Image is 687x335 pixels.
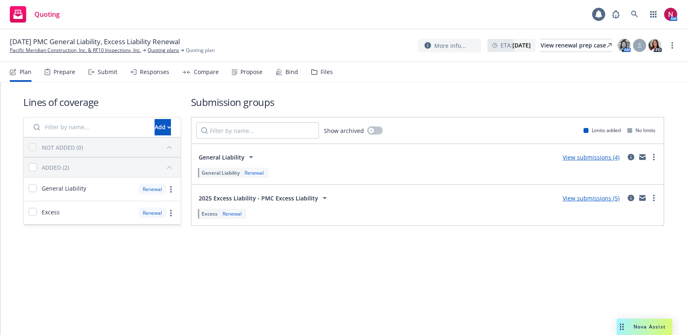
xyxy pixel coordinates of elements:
a: Quoting [7,3,63,26]
div: Drag to move [617,319,627,335]
span: More info... [434,41,466,50]
a: mail [638,193,647,203]
button: 2025 Excess Liability - PMC Excess Liability [196,190,332,206]
span: [DATE] PMC General Liability, Excess Liability Renewal [10,37,180,47]
div: Prepare [54,69,75,75]
button: General Liability [196,149,258,165]
a: Pacific Meridian Construction, Inc. & RF10 Inspections, Inc. [10,47,141,54]
div: No limits [627,127,656,134]
div: Responses [140,69,169,75]
button: ADDED (2) [42,161,176,174]
a: mail [638,152,647,162]
div: ADDED (2) [42,163,69,172]
div: Files [321,69,333,75]
span: Excess [42,208,60,216]
h1: Submission groups [191,95,664,109]
a: Report a Bug [608,6,624,22]
img: photo [617,39,631,52]
a: more [667,40,677,50]
a: circleInformation [626,152,636,162]
span: Quoting plan [186,47,215,54]
div: Plan [20,69,31,75]
button: NOT ADDED (0) [42,141,176,154]
a: circleInformation [626,193,636,203]
button: Add [155,119,171,135]
div: Renewal [243,169,265,176]
a: more [649,152,659,162]
button: Nova Assist [617,319,672,335]
div: NOT ADDED (0) [42,143,83,152]
span: General Liability [199,153,245,162]
span: ETA : [501,41,531,49]
span: General Liability [202,169,240,176]
div: Renewal [221,210,243,217]
div: Propose [240,69,263,75]
span: 2025 Excess Liability - PMC Excess Liability [199,194,318,202]
div: Bind [285,69,298,75]
h1: Lines of coverage [23,95,181,109]
img: photo [649,39,662,52]
a: Switch app [645,6,662,22]
div: Compare [194,69,219,75]
a: Quoting plans [148,47,179,54]
a: Search [626,6,643,22]
div: Renewal [139,184,166,194]
strong: [DATE] [512,41,531,49]
img: photo [664,8,677,21]
a: View renewal prep case [541,39,612,52]
a: more [649,193,659,203]
a: more [166,184,176,194]
span: Quoting [34,11,60,18]
span: Show archived [324,126,364,135]
button: More info... [418,39,481,52]
div: Limits added [584,127,621,134]
input: Filter by name... [29,119,150,135]
span: Nova Assist [633,323,666,330]
div: Renewal [139,208,166,218]
span: General Liability [42,184,86,193]
input: Filter by name... [196,122,319,139]
span: Excess [202,210,218,217]
a: more [166,208,176,218]
div: Submit [98,69,117,75]
a: View submissions (4) [563,153,620,161]
a: View submissions (5) [563,194,620,202]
